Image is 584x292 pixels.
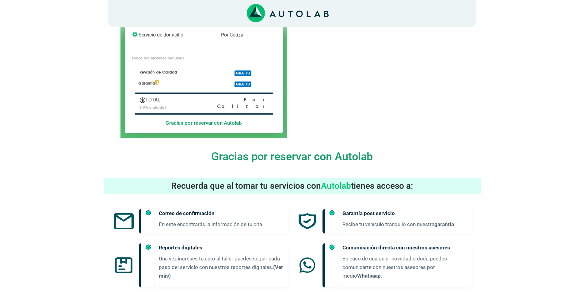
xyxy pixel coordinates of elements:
[247,10,329,16] a: Link al sitio de autolab
[342,209,467,218] h5: Garantía post servicio
[159,264,283,279] a: (Ver más)
[159,243,284,252] h5: Reportes digitales
[235,70,251,76] span: GRATIS
[434,221,454,227] a: garantía
[138,80,212,86] p: Garantía
[108,150,476,163] h4: Gracias por reservar con Autolab
[138,70,212,75] p: Revisión de Calidad
[159,220,284,229] p: En este encontrarás la información de tu cita
[321,181,351,191] span: Autolab
[221,31,262,39] p: Por Cotizar
[342,220,467,229] p: Recibe tu vehículo tranquilo con nuestra
[140,97,145,103] img: Autobooking-Iconos-23.png
[140,105,166,110] small: (IVA incluido)
[197,96,268,110] p: Por Cotizar
[357,273,381,279] a: Whatsaap
[132,31,212,39] p: Servicio de domicilio
[104,181,481,191] h3: Recuerda que al tomar tu servicios con tienes acceso a:
[235,82,251,87] span: GRATIS
[159,254,284,280] p: Una vez ingreses tu auto al taller puedes seguir cada paso del servicio con nuestros reportes dig...
[132,55,210,61] p: Todos los servicios incluyen
[342,254,467,280] p: En caso de cualquier novedad o duda puedes comunicarte con nuestros asesores por medio .
[140,96,188,104] p: TOTAL
[342,243,467,252] h5: Comunicación directa con nuestros asesores
[159,209,284,218] h5: Correo de confirmación
[135,120,273,126] h5: Gracias por reservar con Autolab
